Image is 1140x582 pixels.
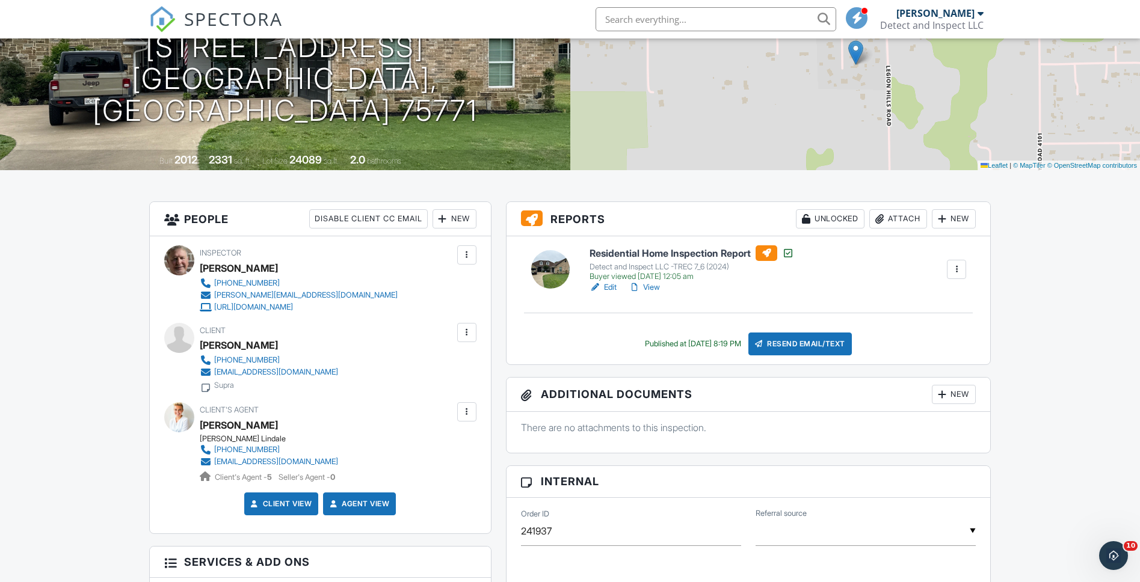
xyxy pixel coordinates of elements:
strong: 0 [330,473,335,482]
span: Lot Size [262,156,288,165]
div: 2012 [174,153,197,166]
div: Resend Email/Text [748,332,852,355]
div: [EMAIL_ADDRESS][DOMAIN_NAME] [214,367,338,377]
a: [PHONE_NUMBER] [200,444,338,456]
h3: Reports [507,202,991,236]
strong: 5 [267,473,272,482]
span: Client [200,326,226,335]
div: [PERSON_NAME] [200,336,278,354]
span: SPECTORA [184,6,283,31]
div: Disable Client CC Email [309,209,428,228]
a: © MapTiler [1013,162,1046,169]
a: [URL][DOMAIN_NAME] [200,301,398,313]
iframe: Intercom live chat [1099,541,1128,570]
div: Detect and Inspect LLC -TREC 7_6 (2024) [590,262,794,272]
span: Inspector [200,248,241,257]
a: © OpenStreetMap contributors [1047,162,1137,169]
img: Marker [848,40,863,65]
p: There are no attachments to this inspection. [521,421,976,434]
a: View [629,281,660,293]
div: [PERSON_NAME] [200,259,278,277]
a: [PERSON_NAME] [200,416,278,434]
div: [PERSON_NAME] [896,7,975,19]
h3: Additional Documents [507,378,991,412]
div: [PHONE_NUMBER] [214,355,280,365]
h1: [STREET_ADDRESS] [GEOGRAPHIC_DATA], [GEOGRAPHIC_DATA] 75771 [19,31,551,126]
a: Leaflet [981,162,1008,169]
div: Detect and Inspect LLC [880,19,984,31]
div: New [932,209,976,228]
div: [PERSON_NAME][EMAIL_ADDRESS][DOMAIN_NAME] [214,290,398,300]
div: Buyer viewed [DATE] 12:05 am [590,272,794,281]
div: [PHONE_NUMBER] [214,445,280,455]
a: Residential Home Inspection Report Detect and Inspect LLC -TREC 7_6 (2024) Buyer viewed [DATE] 12... [590,245,794,281]
div: [EMAIL_ADDRESS][DOMAIN_NAME] [214,457,338,467]
a: Edit [590,281,617,293]
label: Order ID [521,509,549,519]
span: Client's Agent [200,405,259,414]
div: Unlocked [796,209,864,228]
input: Search everything... [596,7,836,31]
h3: People [150,202,491,236]
div: New [932,385,976,404]
span: bathrooms [367,156,401,165]
a: [EMAIL_ADDRESS][DOMAIN_NAME] [200,456,338,468]
div: 24089 [289,153,322,166]
a: [PHONE_NUMBER] [200,277,398,289]
span: sq. ft. [234,156,251,165]
span: 10 [1124,541,1138,551]
div: New [433,209,476,228]
h6: Residential Home Inspection Report [590,245,794,261]
span: sq.ft. [324,156,339,165]
span: | [1009,162,1011,169]
span: Seller's Agent - [279,473,335,482]
span: Client's Agent - [215,473,274,482]
a: [PHONE_NUMBER] [200,354,338,366]
h3: Services & Add ons [150,547,491,578]
img: The Best Home Inspection Software - Spectora [149,6,176,32]
span: Built [159,156,173,165]
div: Published at [DATE] 8:19 PM [645,339,741,349]
label: Referral source [756,508,807,519]
a: [EMAIL_ADDRESS][DOMAIN_NAME] [200,366,338,378]
div: [PHONE_NUMBER] [214,278,280,288]
a: Client View [248,498,312,510]
a: SPECTORA [149,16,283,41]
div: [PERSON_NAME] Lindale [200,434,348,444]
a: Agent View [327,498,389,510]
div: [URL][DOMAIN_NAME] [214,302,293,312]
div: Attach [869,209,927,228]
div: 2331 [209,153,232,166]
div: 2.0 [350,153,365,166]
h3: Internal [507,466,991,497]
a: [PERSON_NAME][EMAIL_ADDRESS][DOMAIN_NAME] [200,289,398,301]
div: Supra [214,381,234,390]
